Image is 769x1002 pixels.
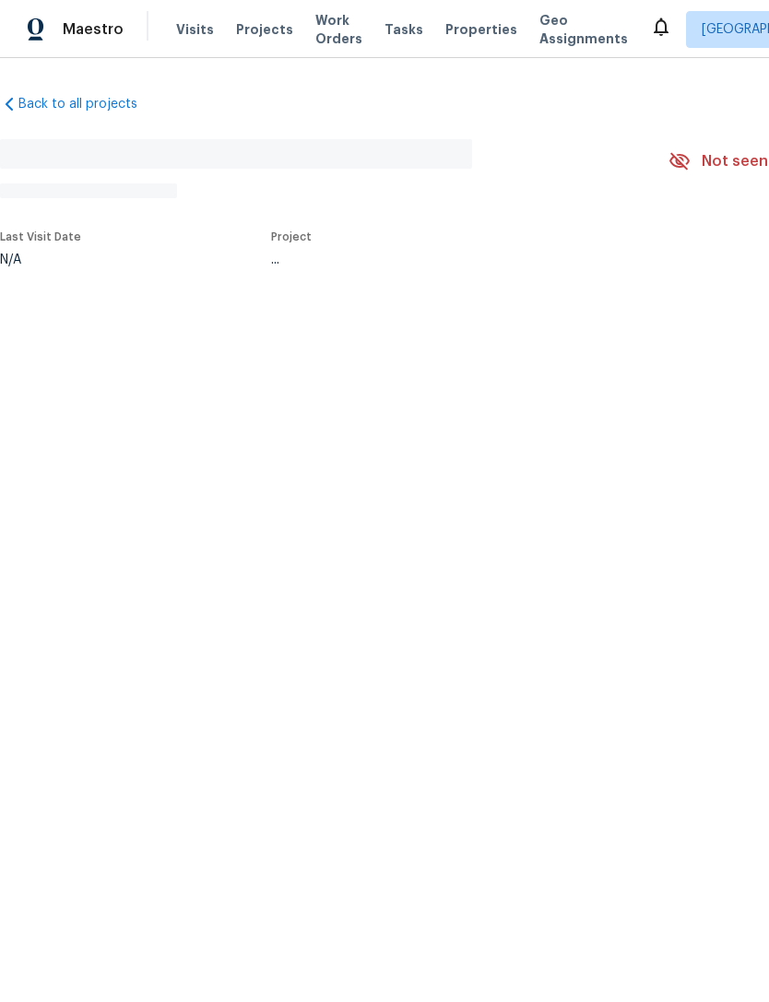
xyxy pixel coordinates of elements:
[384,23,423,36] span: Tasks
[176,20,214,39] span: Visits
[271,231,312,242] span: Project
[539,11,628,48] span: Geo Assignments
[236,20,293,39] span: Projects
[445,20,517,39] span: Properties
[315,11,362,48] span: Work Orders
[271,253,625,266] div: ...
[63,20,124,39] span: Maestro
